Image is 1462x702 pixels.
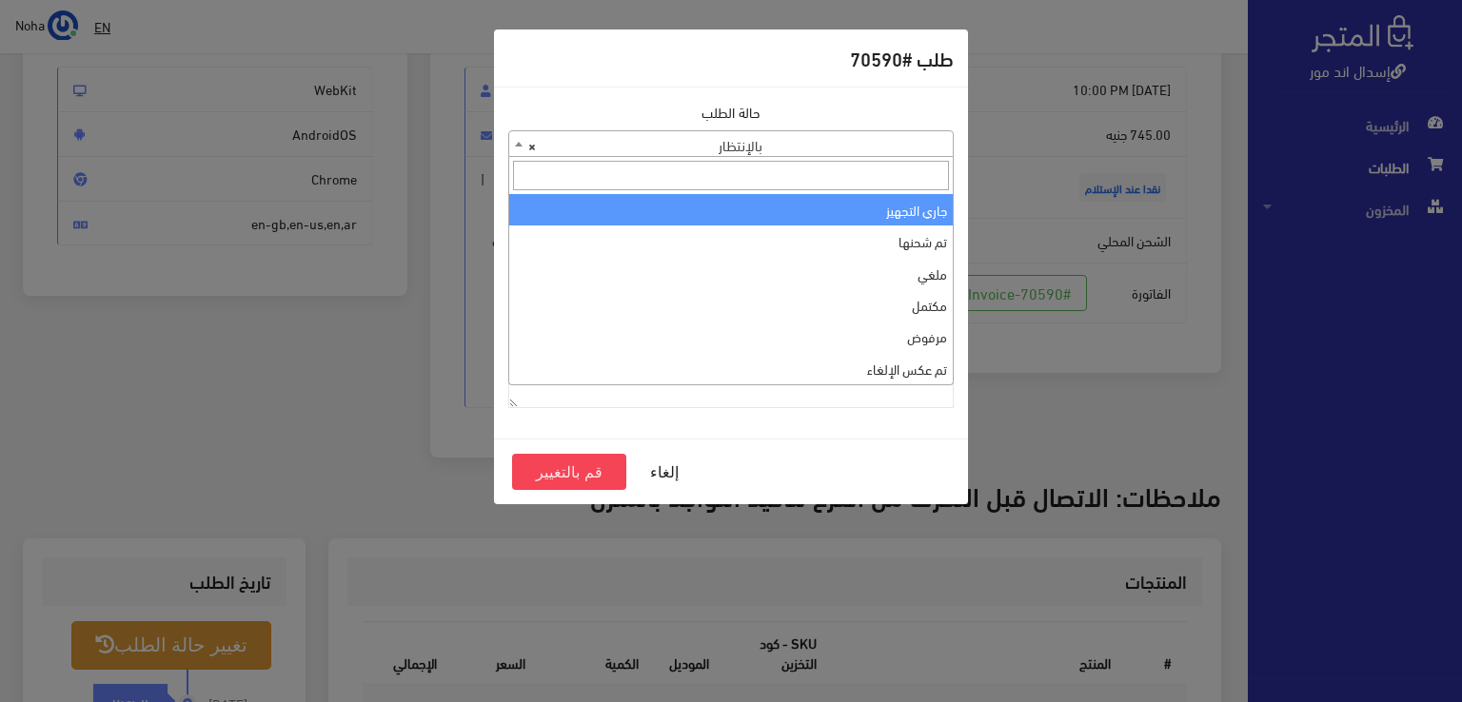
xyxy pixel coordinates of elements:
[509,194,953,225] li: جاري التجهيز
[509,131,953,158] span: بالإنتظار
[512,454,626,490] button: قم بالتغيير
[509,289,953,321] li: مكتمل
[509,321,953,352] li: مرفوض
[509,225,953,257] li: تم شحنها
[850,44,954,72] h5: طلب #70590
[509,258,953,289] li: ملغي
[528,131,536,158] span: ×
[626,454,702,490] button: إلغاء
[509,353,953,384] li: تم عكس الإلغاء
[508,130,954,157] span: بالإنتظار
[701,102,761,123] label: حالة الطلب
